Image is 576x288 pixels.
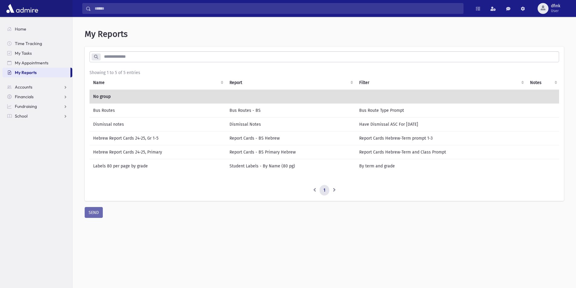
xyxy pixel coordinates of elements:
[89,76,226,90] th: Name: activate to sort column ascending
[226,131,356,145] td: Report Cards - BS Hebrew
[526,76,560,90] th: Notes : activate to sort column ascending
[89,70,559,76] div: Showing 1 to 5 of 5 entries
[89,117,226,131] td: Dismissal notes
[356,103,526,117] td: Bus Route Type Prompt
[551,8,560,13] span: User
[15,94,34,99] span: Financials
[226,76,356,90] th: Report: activate to sort column ascending
[2,68,70,77] a: My Reports
[551,4,560,8] span: dfink
[91,3,463,14] input: Search
[15,26,26,32] span: Home
[2,82,72,92] a: Accounts
[226,117,356,131] td: Dismissal Notes
[15,70,37,75] span: My Reports
[226,103,356,117] td: Bus Routes - BS
[2,24,72,34] a: Home
[15,104,37,109] span: Fundraising
[15,41,42,46] span: Time Tracking
[2,92,72,102] a: Financials
[356,159,526,173] td: By term and grade
[15,60,48,66] span: My Appointments
[2,111,72,121] a: School
[356,145,526,159] td: Report Cards Hebrew-Term and Class Prompt
[85,29,128,39] span: My Reports
[15,84,32,90] span: Accounts
[89,159,226,173] td: Labels 80 per page by grade
[356,131,526,145] td: Report Cards Hebrew-Term prompt 1-3
[356,117,526,131] td: Have Dismissal ASC For [DATE]
[85,207,103,218] button: SEND
[2,102,72,111] a: Fundraising
[15,50,32,56] span: My Tasks
[2,58,72,68] a: My Appointments
[226,145,356,159] td: Report Cards - BS Primary Hebrew
[320,185,329,196] a: 1
[2,48,72,58] a: My Tasks
[5,2,40,15] img: AdmirePro
[2,39,72,48] a: Time Tracking
[89,103,226,117] td: Bus Routes
[226,159,356,173] td: Student Labels - By Name (80 pg)
[356,76,526,90] th: Filter : activate to sort column ascending
[15,113,28,119] span: School
[89,145,226,159] td: Hebrew Report Cards 24-25, Primary
[89,89,560,103] td: No group
[89,131,226,145] td: Hebrew Report Cards 24-25, Gr 1-5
